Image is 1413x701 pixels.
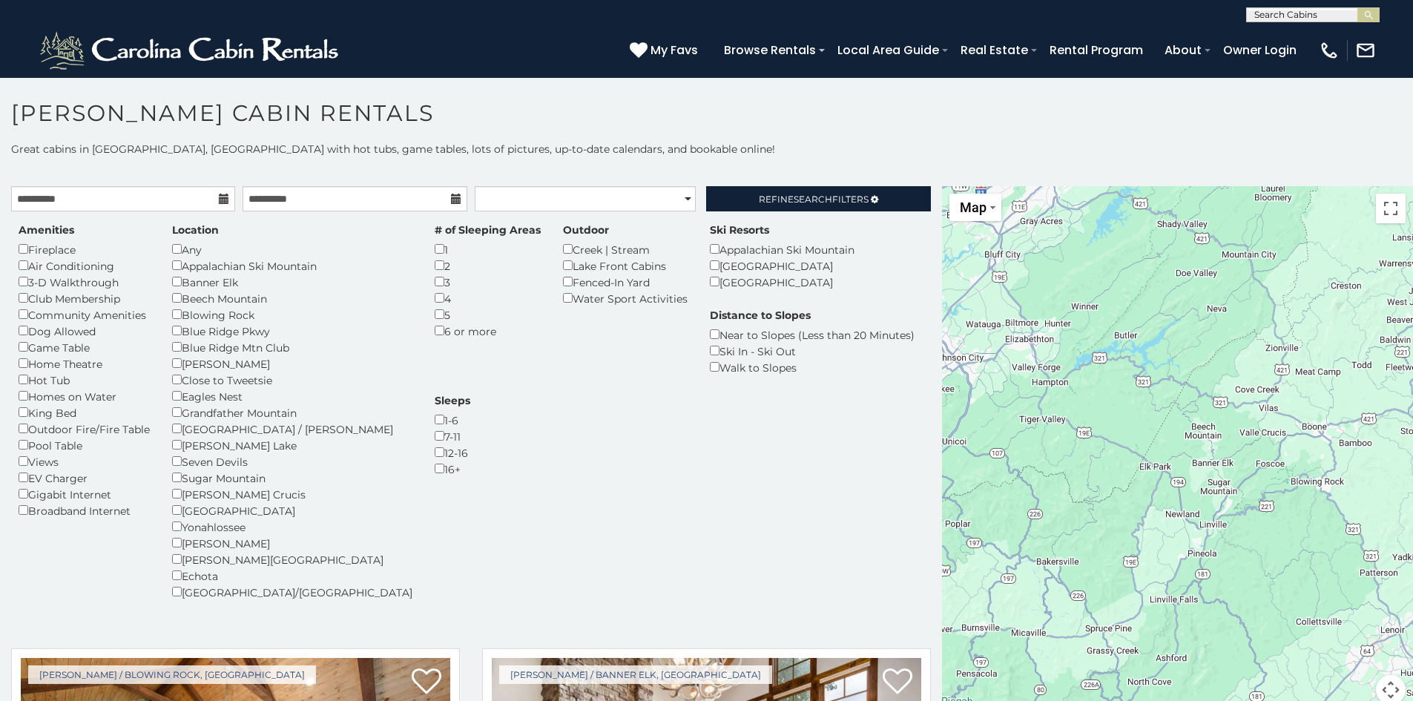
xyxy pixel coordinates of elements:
[435,428,470,444] div: 7-11
[19,223,74,237] label: Amenities
[19,339,150,355] div: Game Table
[172,551,412,567] div: [PERSON_NAME][GEOGRAPHIC_DATA]
[435,274,541,290] div: 3
[172,535,412,551] div: [PERSON_NAME]
[710,257,854,274] div: [GEOGRAPHIC_DATA]
[710,223,769,237] label: Ski Resorts
[1042,37,1150,63] a: Rental Program
[435,323,541,339] div: 6 or more
[435,290,541,306] div: 4
[172,306,412,323] div: Blowing Rock
[563,241,688,257] div: Creek | Stream
[172,567,412,584] div: Echota
[172,339,412,355] div: Blue Ridge Mtn Club
[19,470,150,486] div: EV Charger
[435,241,541,257] div: 1
[1355,40,1376,61] img: mail-regular-white.png
[172,290,412,306] div: Beech Mountain
[172,372,412,388] div: Close to Tweetsie
[563,257,688,274] div: Lake Front Cabins
[412,667,441,698] a: Add to favorites
[172,388,412,404] div: Eagles Nest
[759,194,869,205] span: Refine Filters
[172,355,412,372] div: [PERSON_NAME]
[563,274,688,290] div: Fenced-In Yard
[563,223,609,237] label: Outdoor
[1376,194,1406,223] button: Toggle fullscreen view
[28,665,316,684] a: [PERSON_NAME] / Blowing Rock, [GEOGRAPHIC_DATA]
[19,306,150,323] div: Community Amenities
[172,257,412,274] div: Appalachian Ski Mountain
[1319,40,1340,61] img: phone-regular-white.png
[19,290,150,306] div: Club Membership
[499,665,772,684] a: [PERSON_NAME] / Banner Elk, [GEOGRAPHIC_DATA]
[710,241,854,257] div: Appalachian Ski Mountain
[650,41,698,59] span: My Favs
[19,437,150,453] div: Pool Table
[710,326,915,343] div: Near to Slopes (Less than 20 Minutes)
[960,200,987,215] span: Map
[883,667,912,698] a: Add to favorites
[435,306,541,323] div: 5
[172,486,412,502] div: [PERSON_NAME] Crucis
[1216,37,1304,63] a: Owner Login
[172,223,219,237] label: Location
[19,355,150,372] div: Home Theatre
[710,343,915,359] div: Ski In - Ski Out
[953,37,1035,63] a: Real Estate
[172,323,412,339] div: Blue Ridge Pkwy
[794,194,832,205] span: Search
[710,359,915,375] div: Walk to Slopes
[19,257,150,274] div: Air Conditioning
[19,388,150,404] div: Homes on Water
[19,421,150,437] div: Outdoor Fire/Fire Table
[37,28,345,73] img: White-1-2.png
[172,502,412,519] div: [GEOGRAPHIC_DATA]
[172,519,412,535] div: Yonahlossee
[710,274,854,290] div: [GEOGRAPHIC_DATA]
[435,223,541,237] label: # of Sleeping Areas
[435,393,470,408] label: Sleeps
[172,470,412,486] div: Sugar Mountain
[717,37,823,63] a: Browse Rentals
[19,486,150,502] div: Gigabit Internet
[435,412,470,428] div: 1-6
[172,404,412,421] div: Grandfather Mountain
[949,194,1001,221] button: Change map style
[710,308,811,323] label: Distance to Slopes
[19,502,150,519] div: Broadband Internet
[19,372,150,388] div: Hot Tub
[19,404,150,421] div: King Bed
[435,461,470,477] div: 16+
[435,444,470,461] div: 12-16
[1157,37,1209,63] a: About
[19,323,150,339] div: Dog Allowed
[172,437,412,453] div: [PERSON_NAME] Lake
[706,186,930,211] a: RefineSearchFilters
[172,584,412,600] div: [GEOGRAPHIC_DATA]/[GEOGRAPHIC_DATA]
[563,290,688,306] div: Water Sport Activities
[172,453,412,470] div: Seven Devils
[172,241,412,257] div: Any
[19,453,150,470] div: Views
[172,274,412,290] div: Banner Elk
[19,241,150,257] div: Fireplace
[19,274,150,290] div: 3-D Walkthrough
[630,41,702,60] a: My Favs
[435,257,541,274] div: 2
[172,421,412,437] div: [GEOGRAPHIC_DATA] / [PERSON_NAME]
[830,37,946,63] a: Local Area Guide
